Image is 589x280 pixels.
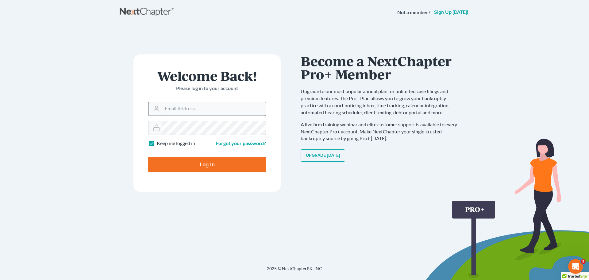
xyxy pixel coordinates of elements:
[301,149,345,162] a: Upgrade [DATE]
[148,85,266,92] p: Please log in to your account
[301,121,463,142] p: A live firm training webinar and elite customer support is available to every NextChapter Pro+ ac...
[568,259,583,274] iframe: Intercom live chat
[301,88,463,116] p: Upgrade to our most popular annual plan for unlimited case filings and premium features. The Pro+...
[162,102,266,116] input: Email Address
[433,10,469,15] a: Sign up [DATE]!
[157,140,195,147] label: Keep me logged in
[148,69,266,82] h1: Welcome Back!
[148,157,266,172] input: Log In
[301,54,463,81] h1: Become a NextChapter Pro+ Member
[120,266,469,277] div: 2025 © NextChapterBK, INC
[397,9,430,16] strong: Not a member?
[216,140,266,146] a: Forgot your password?
[581,259,586,264] span: 3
